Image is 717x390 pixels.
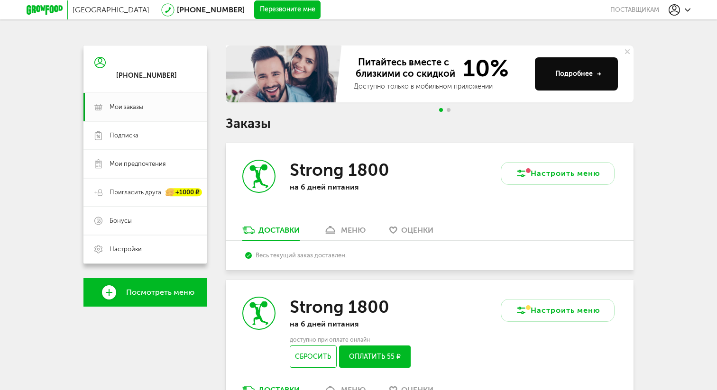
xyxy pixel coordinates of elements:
[319,225,370,240] a: меню
[110,103,143,111] span: Мои заказы
[457,56,509,80] span: 10%
[110,188,161,197] span: Пригласить друга
[290,160,389,180] h3: Strong 1800
[110,245,142,254] span: Настройки
[439,108,443,112] span: Go to slide 1
[166,189,202,197] div: +1000 ₽
[290,319,413,328] p: на 6 дней питания
[290,297,389,317] h3: Strong 1800
[83,278,207,307] a: Посмотреть меню
[226,118,634,130] h1: Заказы
[110,131,138,140] span: Подписка
[254,0,321,19] button: Перезвоните мне
[83,150,207,178] a: Мои предпочтения
[83,178,207,207] a: Пригласить друга +1000 ₽
[290,345,337,368] button: Сбросить
[245,252,614,259] div: Весь текущий заказ доставлен.
[177,5,245,14] a: [PHONE_NUMBER]
[126,288,194,297] span: Посмотреть меню
[385,225,438,240] a: Оценки
[73,5,149,14] span: [GEOGRAPHIC_DATA]
[110,217,132,225] span: Бонусы
[339,345,411,368] button: Оплатить 55 ₽
[354,82,527,91] div: Доступно только в мобильном приложении
[116,72,177,80] div: [PHONE_NUMBER]
[290,337,413,342] div: доступно при оплате онлайн
[83,207,207,235] a: Бонусы
[83,93,207,121] a: Мои заказы
[258,226,300,235] div: Доставки
[535,57,618,91] button: Подробнее
[83,121,207,150] a: Подписка
[354,56,457,80] span: Питайтесь вместе с близкими со скидкой
[401,226,433,235] span: Оценки
[83,235,207,263] a: Настройки
[226,45,344,102] img: family-banner.579af9d.jpg
[447,108,450,112] span: Go to slide 2
[341,226,366,235] div: меню
[501,299,615,322] button: Настроить меню
[290,182,413,191] p: на 6 дней питания
[501,162,615,185] button: Настроить меню
[555,69,601,79] div: Подробнее
[238,225,304,240] a: Доставки
[110,160,165,168] span: Мои предпочтения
